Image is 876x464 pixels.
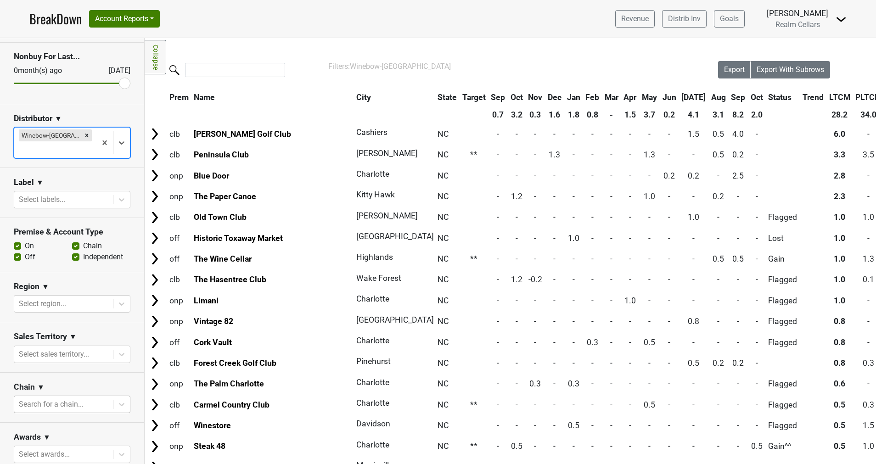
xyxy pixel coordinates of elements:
span: - [573,129,575,139]
img: Arrow right [148,252,162,266]
a: Limani [194,296,219,305]
span: - [591,171,594,180]
img: Arrow right [148,127,162,141]
th: 1.5 [622,106,639,123]
span: 0.1 [863,275,874,284]
button: Account Reports [89,10,160,28]
span: - [534,171,536,180]
span: - [668,192,670,201]
td: onp [167,166,191,185]
th: Apr: activate to sort column ascending [622,89,639,106]
a: [PERSON_NAME] Golf Club [194,129,291,139]
th: 4.1 [679,106,708,123]
span: 1.2 [511,275,522,284]
span: - [629,254,631,263]
span: - [516,171,518,180]
span: Charlotte [356,169,389,179]
th: &nbsp;: activate to sort column ascending [146,89,166,106]
span: - [668,296,670,305]
span: - [516,296,518,305]
span: - [534,129,536,139]
span: - [629,234,631,243]
a: Peninsula Club [194,150,249,159]
td: onp [167,312,191,331]
span: NC [438,212,449,222]
span: - [497,234,499,243]
span: [GEOGRAPHIC_DATA] [356,232,434,241]
button: Export With Subrows [751,61,830,78]
a: Historic Toxaway Market [194,234,283,243]
span: 1.0 [624,296,636,305]
th: City: activate to sort column ascending [354,89,430,106]
span: - [668,254,670,263]
span: - [497,212,499,222]
a: Steak 48 [194,442,225,451]
span: - [610,171,612,180]
th: 0.7 [489,106,507,123]
span: - [610,296,612,305]
th: Mar: activate to sort column ascending [602,89,621,106]
th: 1.6 [545,106,564,123]
td: clb [167,124,191,144]
span: - [610,275,612,284]
th: 28.2 [827,106,853,123]
span: 0.2 [713,192,724,201]
span: - [756,192,758,201]
span: - [756,212,758,222]
span: 1.0 [688,212,699,222]
span: - [497,317,499,326]
a: The Palm Charlotte [194,379,264,388]
span: - [497,296,499,305]
span: 0.5 [732,254,744,263]
th: Aug: activate to sort column ascending [709,89,728,106]
span: - [573,150,575,159]
span: - [867,171,870,180]
span: - [648,275,651,284]
span: Export With Subrows [757,65,824,74]
span: - [610,150,612,159]
span: 0.2 [688,171,699,180]
span: 1.2 [511,192,522,201]
td: clb [167,145,191,165]
span: - [534,296,536,305]
span: NC [438,171,449,180]
label: On [25,240,34,252]
span: - [756,254,758,263]
span: - [516,212,518,222]
img: Arrow right [148,377,162,391]
h3: Label [14,178,34,187]
span: - [573,171,575,180]
a: Winestore [194,421,231,430]
span: - [516,150,518,159]
a: Revenue [615,10,655,28]
span: - [867,296,870,305]
span: Export [724,65,745,74]
a: The Hasentree Club [194,275,266,284]
span: - [756,171,758,180]
span: - [573,275,575,284]
span: - [692,254,695,263]
span: 1.0 [834,296,845,305]
span: - [591,150,594,159]
button: Export [718,61,751,78]
span: - [737,234,739,243]
span: - [668,212,670,222]
h3: Nonbuy For Last... [14,52,130,61]
span: - [648,129,651,139]
img: Arrow right [148,190,162,203]
label: Independent [83,252,123,263]
td: Flagged [766,207,800,227]
span: 1.5 [688,129,699,139]
span: - [629,150,631,159]
h3: Awards [14,432,41,442]
span: 3.3 [834,150,845,159]
img: Arrow right [148,169,162,183]
span: ▼ [69,331,77,342]
img: Arrow right [148,398,162,412]
span: 0.5 [713,129,724,139]
span: - [591,275,594,284]
span: - [692,192,695,201]
img: Arrow right [148,440,162,453]
span: - [717,275,719,284]
span: Prem [169,93,189,102]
